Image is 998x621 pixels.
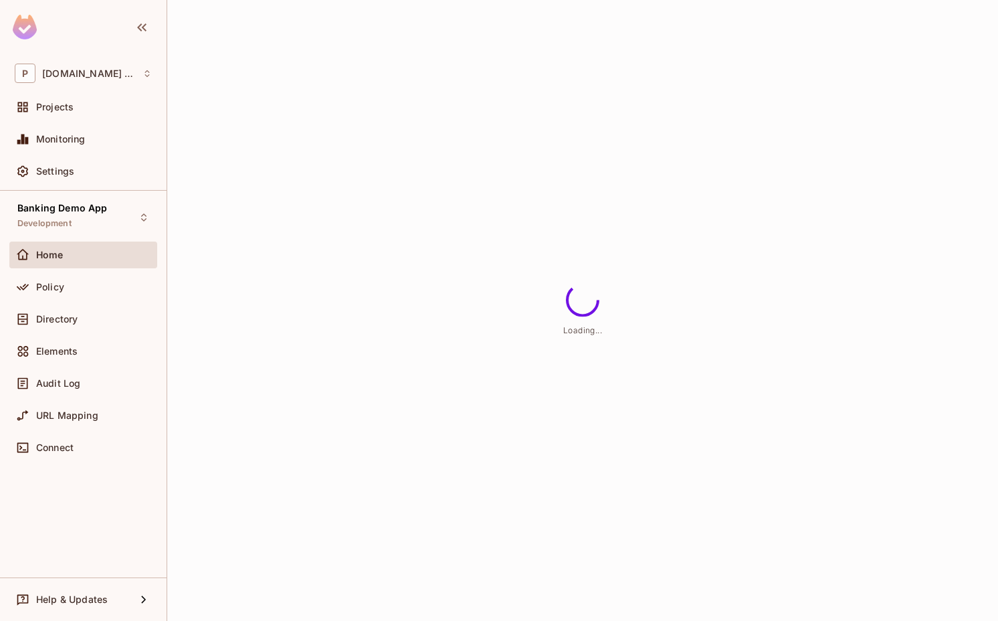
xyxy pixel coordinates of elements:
[36,378,80,389] span: Audit Log
[36,314,78,325] span: Directory
[36,250,64,260] span: Home
[36,410,98,421] span: URL Mapping
[17,203,107,213] span: Banking Demo App
[36,594,108,605] span: Help & Updates
[42,68,136,79] span: Workspace: Permit.io Tests
[36,102,74,112] span: Projects
[13,15,37,39] img: SReyMgAAAABJRU5ErkJggg==
[563,325,602,335] span: Loading...
[36,282,64,292] span: Policy
[36,134,86,145] span: Monitoring
[36,166,74,177] span: Settings
[17,218,72,229] span: Development
[15,64,35,83] span: P
[36,346,78,357] span: Elements
[36,442,74,453] span: Connect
